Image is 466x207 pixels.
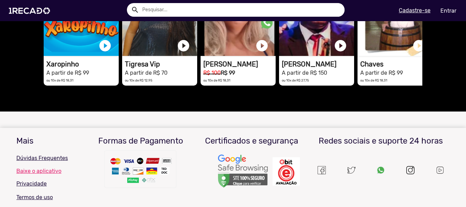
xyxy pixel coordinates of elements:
[282,60,354,68] h1: [PERSON_NAME]
[406,166,414,174] img: instagram.svg
[46,78,73,82] small: ou 10x de R$ 18,31
[273,157,300,186] img: Um recado,1Recado,1 recado,vídeo de famosos,site para pagar famosos,vídeos e lives exclusivas de ...
[217,154,268,189] img: Um recado,1Recado,1 recado,vídeo de famosos,site para pagar famosos,vídeos e lives exclusivas de ...
[103,149,178,193] img: Um recado,1Recado,1 recado,vídeo de famosos,site para pagar famosos,vídeos e lives exclusivas de ...
[360,78,387,82] small: ou 10x de R$ 18,31
[131,6,139,14] mat-icon: Example home icon
[282,70,327,76] small: A partir de R$ 150
[360,60,433,68] h1: Chaves
[46,60,119,68] h1: Xaropinho
[282,78,309,82] small: ou 10x de R$ 27,75
[360,70,403,76] small: A partir de R$ 99
[436,5,461,17] a: Entrar
[129,3,141,15] button: Example home icon
[125,60,197,68] h1: Tigresa Vip
[318,166,326,174] img: Um recado,1Recado,1 recado,vídeo de famosos,site para pagar famosos,vídeos e lives exclusivas de ...
[90,136,191,146] h3: Formas de Pagamento
[16,136,80,146] h3: Mais
[137,3,345,17] input: Pesquisar...
[177,39,190,53] a: play_circle_filled
[16,193,80,202] p: Termos de uso
[203,70,221,76] small: R$ 100
[399,7,431,14] u: Cadastre-se
[255,39,269,53] a: play_circle_filled
[201,136,302,146] h3: Certificados e segurança
[125,70,168,76] small: A partir de R$ 70
[203,78,230,82] small: ou 10x de R$ 18,31
[16,180,80,188] p: Privacidade
[436,166,445,175] img: Um recado,1Recado,1 recado,vídeo de famosos,site para pagar famosos,vídeos e lives exclusivas de ...
[312,136,450,146] h3: Redes sociais e suporte 24 horas
[334,39,347,53] a: play_circle_filled
[46,70,89,76] small: A partir de R$ 99
[221,70,235,76] b: R$ 99
[347,166,355,174] img: twitter.svg
[16,168,80,174] a: Baixe o aplicativo
[16,154,80,162] p: Dúvidas Frequentes
[377,166,385,174] img: Um recado,1Recado,1 recado,vídeo de famosos,site para pagar famosos,vídeos e lives exclusivas de ...
[98,39,112,53] a: play_circle_filled
[412,39,426,53] a: play_circle_filled
[203,60,276,68] h1: [PERSON_NAME]
[125,78,152,82] small: ou 10x de R$ 12,95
